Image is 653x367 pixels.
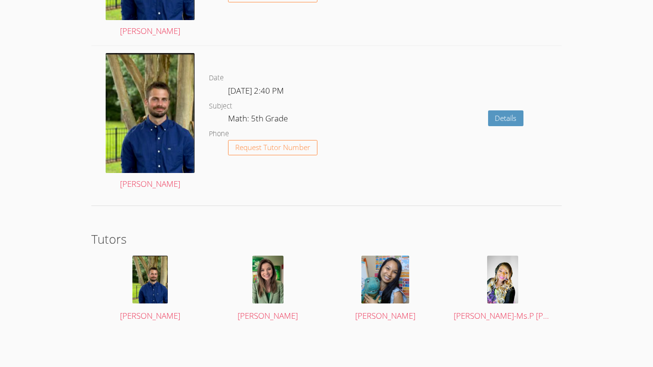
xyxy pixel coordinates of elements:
[91,230,562,248] h2: Tutors
[238,310,298,321] span: [PERSON_NAME]
[101,256,200,323] a: [PERSON_NAME]
[228,85,284,96] span: [DATE] 2:40 PM
[454,310,596,321] span: [PERSON_NAME]-Ms.P [PERSON_NAME]
[218,256,317,323] a: [PERSON_NAME]
[209,128,229,140] dt: Phone
[336,256,435,323] a: [PERSON_NAME]
[120,310,180,321] span: [PERSON_NAME]
[355,310,415,321] span: [PERSON_NAME]
[454,256,553,323] a: [PERSON_NAME]-Ms.P [PERSON_NAME]
[228,140,317,156] button: Request Tutor Number
[106,53,195,191] a: [PERSON_NAME]
[252,256,283,303] img: IMG_1088.jpeg
[361,256,409,303] img: Untitled%20design%20(19).png
[106,53,195,173] img: avatar.png
[488,110,524,126] a: Details
[132,256,168,303] img: avatar.png
[228,112,290,128] dd: Math: 5th Grade
[487,256,518,303] img: avatar.png
[209,100,232,112] dt: Subject
[209,72,224,84] dt: Date
[235,144,310,151] span: Request Tutor Number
